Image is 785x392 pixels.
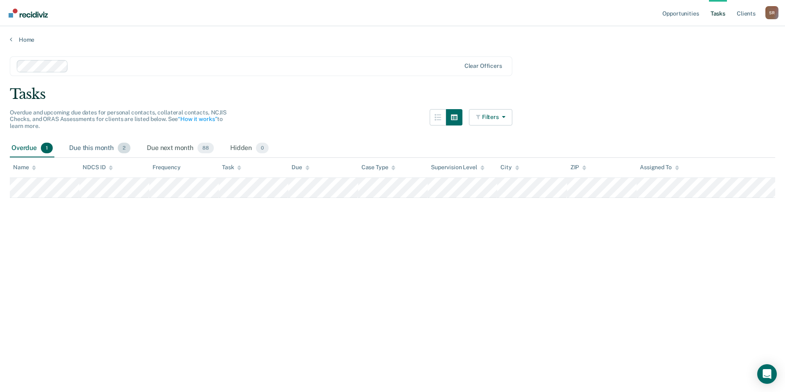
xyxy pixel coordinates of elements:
span: 0 [256,143,269,153]
div: Assigned To [640,164,679,171]
button: Filters [469,109,512,125]
div: Open Intercom Messenger [757,364,777,384]
div: City [500,164,519,171]
div: Due next month88 [145,139,215,157]
div: Due this month2 [67,139,132,157]
a: Home [10,36,775,43]
img: Recidiviz [9,9,48,18]
div: Tasks [10,86,775,103]
span: Overdue and upcoming due dates for personal contacts, collateral contacts, NCJIS Checks, and ORAS... [10,109,227,130]
div: Supervision Level [431,164,484,171]
div: Clear officers [464,63,502,69]
a: “How it works” [178,116,217,122]
span: 88 [197,143,214,153]
div: Due [292,164,310,171]
div: Case Type [361,164,396,171]
div: Overdue1 [10,139,54,157]
span: 1 [41,143,53,153]
button: Profile dropdown button [765,6,778,19]
div: NDCS ID [83,164,113,171]
div: Hidden0 [229,139,270,157]
div: S R [765,6,778,19]
div: Frequency [153,164,181,171]
div: ZIP [570,164,587,171]
div: Name [13,164,36,171]
div: Task [222,164,241,171]
span: 2 [118,143,130,153]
